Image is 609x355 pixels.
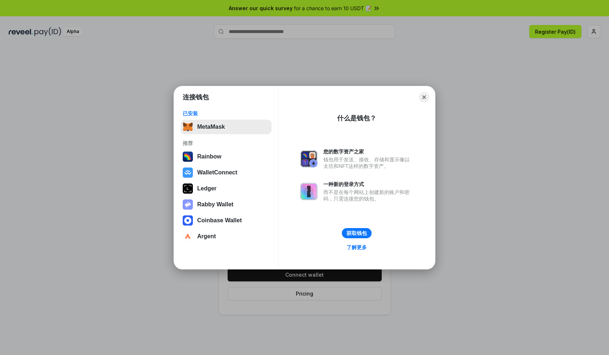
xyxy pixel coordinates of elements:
[183,110,269,117] div: 已安装
[342,243,371,252] a: 了解更多
[197,169,237,176] div: WalletConnect
[183,93,209,102] h1: 连接钱包
[323,181,413,187] div: 一种新的登录方式
[181,229,272,244] button: Argent
[183,199,193,210] img: svg+xml,%3Csvg%20xmlns%3D%22http%3A%2F%2Fwww.w3.org%2F2000%2Fsvg%22%20fill%3D%22none%22%20viewBox...
[323,148,413,155] div: 您的数字资产之家
[181,213,272,228] button: Coinbase Wallet
[197,153,221,160] div: Rainbow
[183,168,193,178] img: svg+xml,%3Csvg%20width%3D%2228%22%20height%3D%2228%22%20viewBox%3D%220%200%2028%2028%22%20fill%3D...
[300,150,318,168] img: svg+xml,%3Csvg%20xmlns%3D%22http%3A%2F%2Fwww.w3.org%2F2000%2Fsvg%22%20fill%3D%22none%22%20viewBox...
[181,197,272,212] button: Rabby Wallet
[197,233,216,240] div: Argent
[197,217,242,224] div: Coinbase Wallet
[342,228,372,238] button: 获取钱包
[347,244,367,251] div: 了解更多
[183,231,193,242] img: svg+xml,%3Csvg%20width%3D%2228%22%20height%3D%2228%22%20viewBox%3D%220%200%2028%2028%22%20fill%3D...
[181,165,272,180] button: WalletConnect
[347,230,367,236] div: 获取钱包
[323,189,413,202] div: 而不是在每个网站上创建新的账户和密码，只需连接您的钱包。
[197,124,225,130] div: MetaMask
[197,201,233,208] div: Rabby Wallet
[323,156,413,169] div: 钱包用于发送、接收、存储和显示像以太坊和NFT这样的数字资产。
[181,149,272,164] button: Rainbow
[197,185,216,192] div: Ledger
[183,183,193,194] img: svg+xml,%3Csvg%20xmlns%3D%22http%3A%2F%2Fwww.w3.org%2F2000%2Fsvg%22%20width%3D%2228%22%20height%3...
[337,114,376,123] div: 什么是钱包？
[183,215,193,226] img: svg+xml,%3Csvg%20width%3D%2228%22%20height%3D%2228%22%20viewBox%3D%220%200%2028%2028%22%20fill%3D...
[183,152,193,162] img: svg+xml,%3Csvg%20width%3D%22120%22%20height%3D%22120%22%20viewBox%3D%220%200%20120%20120%22%20fil...
[183,122,193,132] img: svg+xml,%3Csvg%20fill%3D%22none%22%20height%3D%2233%22%20viewBox%3D%220%200%2035%2033%22%20width%...
[181,120,272,134] button: MetaMask
[183,140,269,146] div: 推荐
[419,92,429,102] button: Close
[300,183,318,200] img: svg+xml,%3Csvg%20xmlns%3D%22http%3A%2F%2Fwww.w3.org%2F2000%2Fsvg%22%20fill%3D%22none%22%20viewBox...
[181,181,272,196] button: Ledger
